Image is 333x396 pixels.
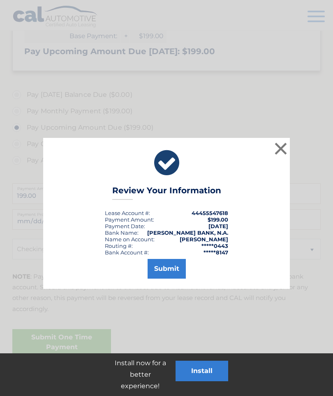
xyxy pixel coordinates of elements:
div: Lease Account #: [105,210,150,216]
strong: [PERSON_NAME] [180,236,228,243]
div: Bank Name: [105,229,139,236]
span: $199.00 [208,216,228,223]
button: Submit [148,259,186,279]
div: Payment Amount: [105,216,154,223]
div: Routing #: [105,243,133,249]
div: Bank Account #: [105,249,149,256]
button: × [273,140,289,157]
strong: 44455547618 [192,210,228,216]
span: [DATE] [208,223,228,229]
span: Payment Date [105,223,144,229]
div: : [105,223,145,229]
button: Install [176,361,228,381]
strong: [PERSON_NAME] BANK, N.A. [147,229,228,236]
div: Name on Account: [105,236,155,243]
h3: Review Your Information [112,185,221,200]
p: Install now for a better experience! [105,357,176,392]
